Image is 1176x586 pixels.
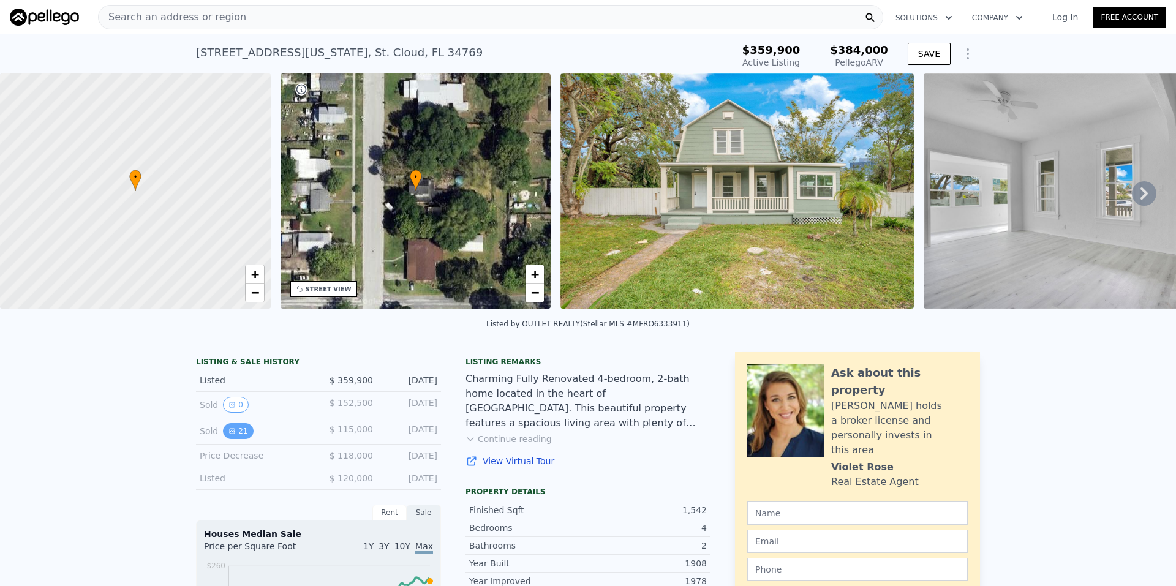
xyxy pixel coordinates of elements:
span: 1Y [363,541,374,551]
div: Listing remarks [466,357,710,367]
div: Violet Rose [831,460,894,475]
span: $359,900 [742,43,801,56]
img: Sale: 167383150 Parcel: 46626277 [560,73,913,309]
div: Finished Sqft [469,504,588,516]
div: STREET VIEW [306,285,352,294]
div: Listed by OUTLET REALTY (Stellar MLS #MFRO6333911) [486,320,690,328]
div: Bedrooms [469,522,588,534]
button: View historical data [223,397,249,413]
span: • [129,171,141,182]
div: • [410,170,422,191]
span: $384,000 [830,43,888,56]
span: Max [415,541,433,554]
input: Email [747,530,968,553]
button: Company [962,7,1033,29]
a: Log In [1038,11,1093,23]
span: 3Y [379,541,389,551]
div: [DATE] [383,423,437,439]
a: Zoom out [246,284,264,302]
input: Phone [747,558,968,581]
span: $ 359,900 [330,375,373,385]
a: Zoom in [526,265,544,284]
span: Active Listing [742,58,800,67]
div: [DATE] [383,472,437,484]
button: SAVE [908,43,951,65]
a: View Virtual Tour [466,455,710,467]
div: [PERSON_NAME] holds a broker license and personally invests in this area [831,399,968,457]
span: 10Y [394,541,410,551]
button: Solutions [886,7,962,29]
button: Show Options [956,42,980,66]
div: [DATE] [383,374,437,386]
div: 1908 [588,557,707,569]
span: + [531,266,539,282]
span: − [531,285,539,300]
span: $ 120,000 [330,473,373,483]
div: Year Built [469,557,588,569]
div: Rent [372,505,407,520]
div: Price per Square Foot [204,540,318,560]
button: Continue reading [466,433,552,445]
div: Sold [200,423,309,439]
div: Pellego ARV [830,56,888,69]
div: Property details [466,487,710,497]
div: LISTING & SALE HISTORY [196,357,441,369]
div: Listed [200,472,309,484]
span: Search an address or region [99,10,246,24]
a: Zoom in [246,265,264,284]
div: 2 [588,539,707,552]
div: [DATE] [383,449,437,462]
span: $ 115,000 [330,424,373,434]
a: Free Account [1093,7,1166,28]
div: [STREET_ADDRESS][US_STATE] , St. Cloud , FL 34769 [196,44,483,61]
div: Charming Fully Renovated 4-bedroom, 2-bath home located in the heart of [GEOGRAPHIC_DATA]. This b... [466,372,710,430]
div: Houses Median Sale [204,528,433,540]
div: Price Decrease [200,449,309,462]
div: Bathrooms [469,539,588,552]
span: − [251,285,258,300]
div: 4 [588,522,707,534]
div: [DATE] [383,397,437,413]
tspan: $260 [206,562,225,570]
div: Listed [200,374,309,386]
span: + [251,266,258,282]
div: 1,542 [588,504,707,516]
div: Real Estate Agent [831,475,919,489]
span: $ 118,000 [330,451,373,460]
button: View historical data [223,423,253,439]
span: $ 152,500 [330,398,373,408]
div: Sale [407,505,441,520]
div: • [129,170,141,191]
a: Zoom out [526,284,544,302]
div: Sold [200,397,309,413]
span: • [410,171,422,182]
img: Pellego [10,9,79,26]
input: Name [747,501,968,525]
div: Ask about this property [831,364,968,399]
